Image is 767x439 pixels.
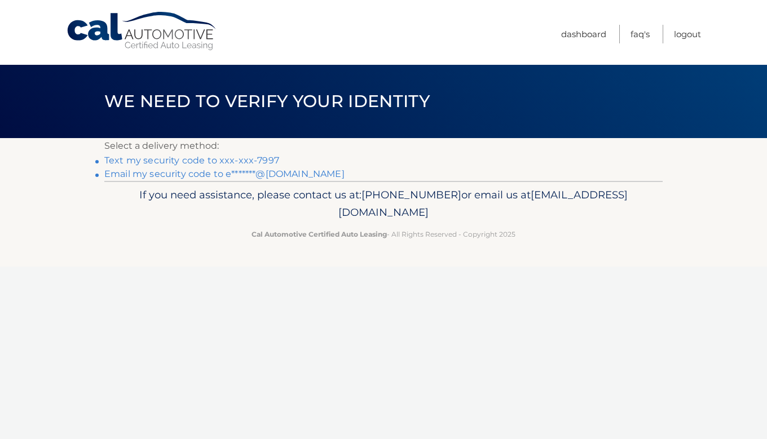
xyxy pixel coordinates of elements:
a: FAQ's [631,25,650,43]
p: Select a delivery method: [104,138,663,154]
strong: Cal Automotive Certified Auto Leasing [252,230,387,238]
a: Dashboard [561,25,606,43]
a: Cal Automotive [66,11,218,51]
p: If you need assistance, please contact us at: or email us at [112,186,655,222]
span: We need to verify your identity [104,91,430,112]
span: [PHONE_NUMBER] [362,188,461,201]
p: - All Rights Reserved - Copyright 2025 [112,228,655,240]
a: Text my security code to xxx-xxx-7997 [104,155,279,166]
a: Logout [674,25,701,43]
a: Email my security code to e*******@[DOMAIN_NAME] [104,168,345,179]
